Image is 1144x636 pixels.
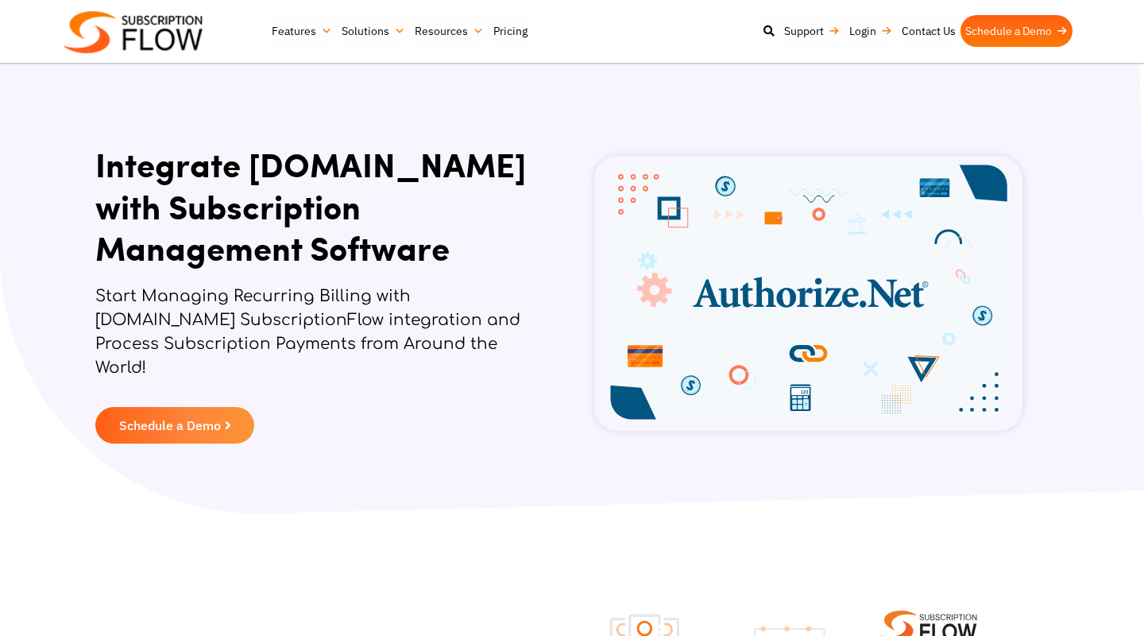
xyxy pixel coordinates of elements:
img: Payment-with-Authorize.net-integration [594,156,1022,431]
a: Login [844,15,897,47]
a: Features [267,15,337,47]
a: Contact Us [897,15,960,47]
h1: Integrate [DOMAIN_NAME] with Subscription Management Software [95,143,528,269]
span: Schedule a Demo [119,419,221,432]
a: Resources [410,15,489,47]
a: Support [779,15,844,47]
a: Schedule a Demo [95,407,254,444]
img: Subscriptionflow [64,11,203,53]
a: Schedule a Demo [960,15,1072,47]
a: Solutions [337,15,410,47]
a: Pricing [489,15,532,47]
p: Start Managing Recurring Billing with [DOMAIN_NAME] SubscriptionFlow integration and Process Subs... [95,285,528,396]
